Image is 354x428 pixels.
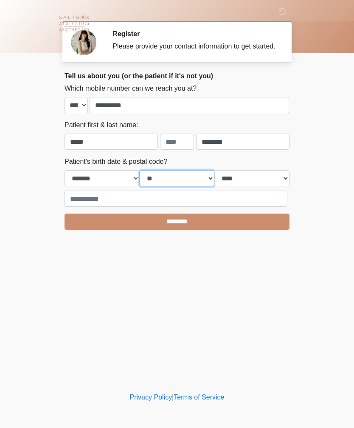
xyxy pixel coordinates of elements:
[65,120,138,130] label: Patient first & last name:
[65,83,197,94] label: Which mobile number can we reach you at?
[130,394,172,401] a: Privacy Policy
[65,157,167,167] label: Patient's birth date & postal code?
[65,72,289,80] h2: Tell us about you (or the patient if it's not you)
[172,394,174,401] a: |
[174,394,224,401] a: Terms of Service
[56,6,92,43] img: Saltbox Aesthetics Logo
